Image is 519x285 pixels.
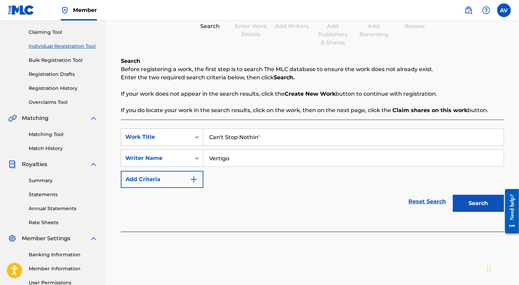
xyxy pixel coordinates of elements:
p: If your work does not appear in the search results, click the button to continue with registration. [121,90,504,98]
form: Search Form [121,128,504,215]
img: expand [89,114,98,122]
span: Member Settings [22,234,70,243]
iframe: Chat Widget [485,252,519,285]
a: Match History [29,145,98,152]
a: Public Search [462,3,475,17]
p: Enter the two required search criteria below, then click [121,73,504,82]
div: Writer Name [125,154,187,162]
img: expand [89,160,98,168]
a: Member Information [29,265,98,272]
img: 9d2ae6d4665cec9f34b9.svg [190,175,198,184]
div: Add Recording [357,22,391,39]
b: Search [121,58,140,64]
img: expand [89,234,98,243]
div: Enter Work Details [234,22,268,39]
img: MLC Logo [8,5,34,15]
p: If you do locate your work in the search results, click on the work, then on the next page, click... [121,106,504,114]
div: Help [479,3,493,17]
button: Search [453,195,504,212]
a: Summary [29,177,98,184]
div: User Menu [497,3,511,17]
div: Work Title [125,133,187,141]
a: Rate Sheets [29,219,98,226]
span: Member [73,6,97,14]
img: Matching [8,114,17,122]
a: Claiming Tool [29,29,98,36]
img: Top Rightsholder [61,6,69,14]
a: Annual Statements [29,205,98,212]
strong: Create New Work [285,91,335,97]
a: Registration History [29,85,98,92]
div: Drag [487,259,491,280]
button: Add Criteria [121,171,203,188]
img: Member Settings [8,234,16,243]
a: Banking Information [29,251,98,258]
a: Registration Drafts [29,71,98,78]
p: Before registering a work, the first step is to search The MLC database to ensure the work does n... [121,65,504,73]
div: Add Writers [275,22,309,30]
img: Royalties [8,160,16,168]
a: Matching Tool [29,131,98,138]
iframe: Resource Center [500,184,519,239]
a: Individual Registration Tool [29,43,98,50]
strong: Search. [274,74,294,81]
div: Add Publishers & Shares [316,22,350,47]
div: Review [398,22,432,30]
span: Matching [22,114,48,122]
img: help [482,6,490,14]
a: Statements [29,191,98,198]
a: Overclaims Tool [29,99,98,106]
div: Search [193,22,227,30]
a: Reset Search [405,194,449,209]
img: search [464,6,473,14]
a: Bulk Registration Tool [29,57,98,64]
strong: Claim shares on this work [392,107,467,113]
span: Royalties [22,160,47,168]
